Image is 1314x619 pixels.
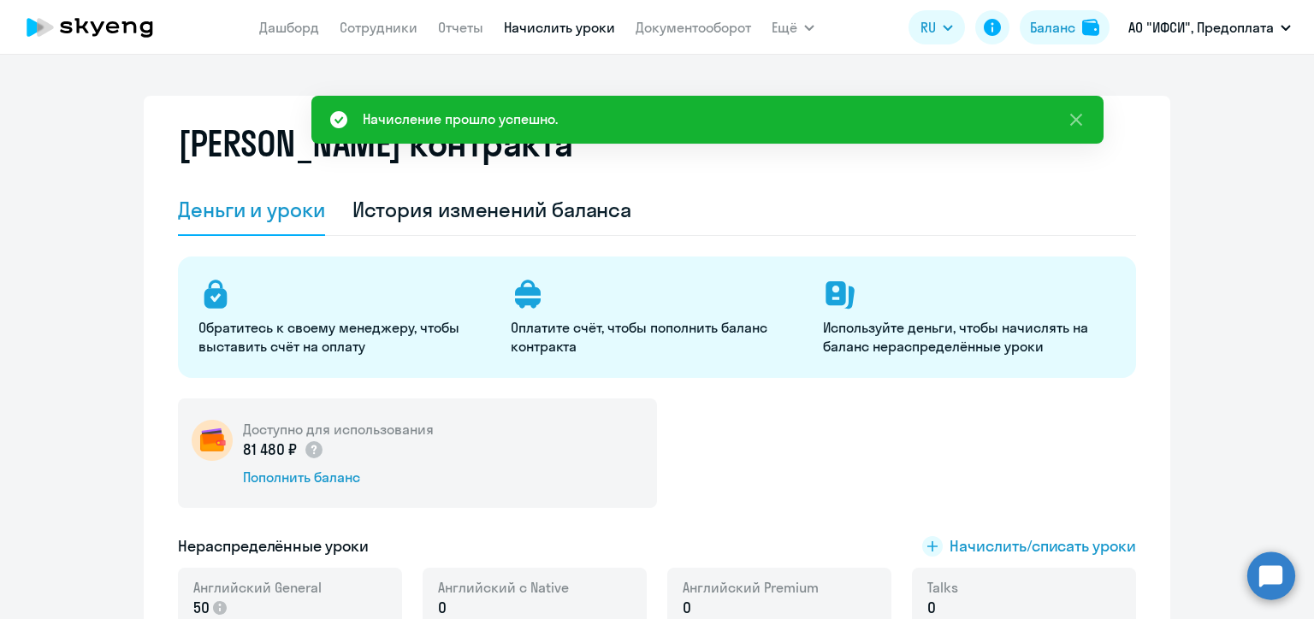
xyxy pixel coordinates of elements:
[198,318,490,356] p: Обратитесь к своему менеджеру, чтобы выставить счёт на оплату
[1020,10,1110,44] button: Балансbalance
[178,123,573,164] h2: [PERSON_NAME] контракта
[1128,17,1274,38] p: АО "ИФСИ", Предоплата
[950,535,1136,557] span: Начислить/списать уроки
[193,597,210,619] span: 50
[193,578,322,597] span: Английский General
[340,19,417,36] a: Сотрудники
[352,196,632,223] div: История изменений баланса
[683,597,691,619] span: 0
[1082,19,1099,36] img: balance
[438,578,569,597] span: Английский с Native
[772,17,797,38] span: Ещё
[927,578,958,597] span: Talks
[259,19,319,36] a: Дашборд
[243,439,324,461] p: 81 480 ₽
[927,597,936,619] span: 0
[683,578,819,597] span: Английский Premium
[823,318,1115,356] p: Используйте деньги, чтобы начислять на баланс нераспределённые уроки
[772,10,814,44] button: Ещё
[243,420,434,439] h5: Доступно для использования
[511,318,802,356] p: Оплатите счёт, чтобы пополнить баланс контракта
[909,10,965,44] button: RU
[192,420,233,461] img: wallet-circle.png
[243,468,434,486] div: Пополнить баланс
[636,19,751,36] a: Документооборот
[920,17,936,38] span: RU
[178,535,369,557] h5: Нераспределённые уроки
[504,19,615,36] a: Начислить уроки
[363,109,558,129] div: Начисление прошло успешно.
[1120,7,1299,48] button: АО "ИФСИ", Предоплата
[438,597,447,619] span: 0
[178,196,325,223] div: Деньги и уроки
[1030,17,1075,38] div: Баланс
[438,19,483,36] a: Отчеты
